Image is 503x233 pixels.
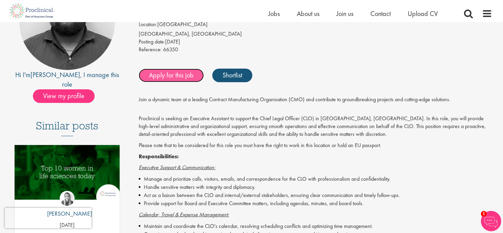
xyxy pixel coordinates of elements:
li: Manage and prioritize calls, visitors, emails, and correspondence for the CLO with professionalis... [139,175,492,183]
li: [GEOGRAPHIC_DATA] [139,21,492,30]
div: [GEOGRAPHIC_DATA], [GEOGRAPHIC_DATA] [139,30,492,38]
a: Link to a post [15,145,120,205]
a: Contact [371,9,391,18]
p: Proclinical is seeking an Executive Assistant to support the Chief Legal Officer (CLO) in [GEOGRA... [139,107,492,138]
img: Chatbot [481,211,501,231]
a: Hannah Burke [PERSON_NAME] [42,191,92,221]
h3: Similar posts [36,120,98,136]
a: Upload CV [408,9,438,18]
span: Calendar, Travel & Expense Management: [139,211,229,218]
span: 66350 [163,46,178,53]
a: Jobs [269,9,280,18]
div: Hi I'm , I manage this role [11,70,124,89]
span: 1 [481,211,487,217]
img: Top 10 women in life sciences today [15,145,120,200]
strong: Responsibilities: [139,153,179,160]
span: Posting date: [139,38,165,45]
a: Join us [337,9,354,18]
li: Act as a liaison between the CLO and internal/external stakeholders, ensuring clear communication... [139,191,492,199]
p: Please note that to be considered for this role you must have the right to work in this location ... [139,142,492,149]
span: Executive Support & Communication: [139,164,215,171]
a: View my profile [33,91,101,100]
li: Handle sensitive matters with integrity and diplomacy. [139,183,492,191]
label: Location: [139,21,157,29]
label: Reference: [139,46,162,54]
p: Join a dynamic team at a leading Contract Manufacturing Organisation (CMO) and contribute to grou... [139,96,492,104]
span: View my profile [33,89,95,103]
iframe: reCAPTCHA [5,208,92,228]
img: Hannah Burke [60,191,75,206]
a: Shortlist [212,69,252,82]
div: [DATE] [139,38,492,46]
li: Maintain and coordinate the CLO's calendar, resolving scheduling conflicts and optimizing time ma... [139,222,492,230]
a: About us [297,9,320,18]
a: [PERSON_NAME] [31,70,80,79]
a: Apply for this job [139,69,204,82]
li: Provide support for Board and Executive Committee matters, including agendas, minutes, and board ... [139,199,492,208]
